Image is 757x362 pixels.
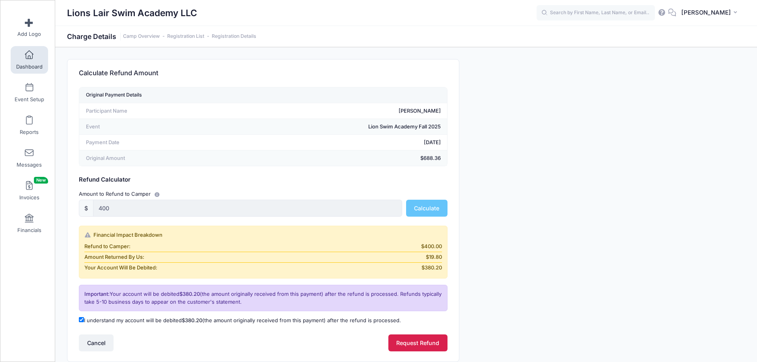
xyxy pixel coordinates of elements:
[179,291,200,297] span: $380.20
[426,253,442,261] span: $19.80
[421,243,442,251] span: $400.00
[421,264,442,272] span: $380.20
[79,135,222,150] td: Payment Date
[123,33,160,39] a: Camp Overview
[17,227,41,234] span: Financials
[167,33,204,39] a: Registration List
[16,63,43,70] span: Dashboard
[11,13,48,41] a: Add Logo
[11,210,48,237] a: Financials
[388,334,447,351] button: Request Refund
[17,162,42,168] span: Messages
[79,150,222,166] td: Original Amount
[79,119,222,135] td: Event
[79,62,158,85] h3: Calculate Refund Amount
[11,46,48,74] a: Dashboard
[75,190,451,198] div: Amount to Refund to Camper
[86,90,142,100] div: Original Payment Details
[20,129,39,136] span: Reports
[79,176,447,184] h5: Refund Calculator
[79,317,84,322] input: I understand my account will be debited$380.20(the amount originally received from this payment) ...
[34,177,48,184] span: New
[222,103,447,119] td: [PERSON_NAME]
[222,135,447,150] td: [DATE]
[84,231,442,239] div: Financial Impact Breakdown
[212,33,256,39] a: Registration Details
[67,4,197,22] h1: Lions Lair Swim Academy LLC
[17,31,41,37] span: Add Logo
[676,4,745,22] button: [PERSON_NAME]
[84,243,131,251] span: Refund to Camper:
[11,177,48,204] a: InvoicesNew
[19,194,39,201] span: Invoices
[79,285,447,311] div: Your account will be debited (the amount originally received from this payment) after the refund ...
[79,200,93,217] div: $
[79,334,114,351] button: Cancel
[222,150,447,166] td: $688.36
[11,79,48,106] a: Event Setup
[79,317,401,325] label: I understand my account will be debited (the amount originally received from this payment) after ...
[11,144,48,172] a: Messages
[84,253,144,261] span: Amount Returned By Us:
[182,317,202,323] span: $380.20
[11,111,48,139] a: Reports
[537,5,655,21] input: Search by First Name, Last Name, or Email...
[222,119,447,135] td: Lion Swim Academy Fall 2025
[67,32,256,41] h1: Charge Details
[79,103,222,119] td: Participant Name
[84,291,110,297] span: Important:
[93,200,402,217] input: 0.00
[15,96,44,103] span: Event Setup
[681,8,731,17] span: [PERSON_NAME]
[84,264,157,272] span: Your Account Will Be Debited:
